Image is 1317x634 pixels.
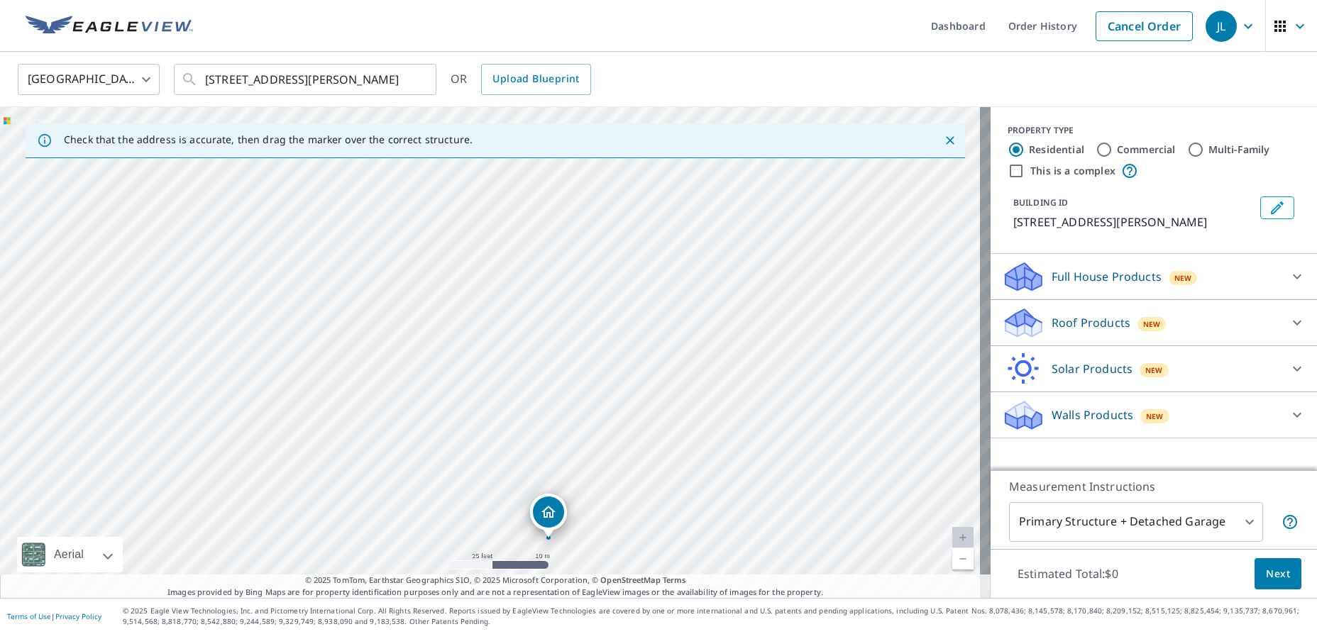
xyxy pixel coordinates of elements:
input: Search by address or latitude-longitude [205,60,407,99]
span: © 2025 TomTom, Earthstar Geographics SIO, © 2025 Microsoft Corporation, © [305,574,686,586]
div: Walls ProductsNew [1002,398,1306,432]
span: New [1145,365,1163,376]
p: Solar Products [1052,360,1133,377]
p: [STREET_ADDRESS][PERSON_NAME] [1013,213,1255,230]
p: | [7,612,101,621]
div: Aerial [50,537,88,572]
span: New [1174,272,1192,284]
a: Privacy Policy [55,611,101,621]
div: [GEOGRAPHIC_DATA] [18,60,160,99]
div: JL [1206,11,1237,42]
span: Next [1266,565,1290,583]
button: Next [1255,558,1301,590]
a: OpenStreetMap [600,574,660,585]
label: Multi-Family [1208,143,1270,157]
label: This is a complex [1030,164,1115,178]
span: New [1146,411,1164,422]
a: Terms of Use [7,611,51,621]
p: Measurement Instructions [1009,478,1299,495]
p: Walls Products [1052,406,1133,423]
div: Primary Structure + Detached Garage [1009,502,1263,542]
a: Upload Blueprint [481,64,590,95]
p: BUILDING ID [1013,196,1068,208]
a: Cancel Order [1096,11,1193,41]
span: Upload Blueprint [492,70,579,88]
div: Aerial [17,537,123,572]
label: Residential [1029,143,1084,157]
p: Estimated Total: $0 [1006,558,1130,589]
button: Close [941,131,959,150]
span: Your report will include the primary structure and a detached garage if one exists. [1282,513,1299,530]
a: Terms [663,574,686,585]
span: New [1143,318,1161,330]
p: Roof Products [1052,314,1130,331]
p: Check that the address is accurate, then drag the marker over the correct structure. [64,133,473,146]
div: Roof ProductsNew [1002,306,1306,340]
p: Full House Products [1052,268,1162,285]
label: Commercial [1117,143,1176,157]
div: Dropped pin, building 1, Residential property, 12 Lakeview Dr Monroe, LA 71203 [530,494,567,538]
button: Edit building 1 [1260,196,1294,219]
img: EV Logo [26,16,193,37]
p: © 2025 Eagle View Technologies, Inc. and Pictometry International Corp. All Rights Reserved. Repo... [123,606,1310,627]
div: PROPERTY TYPE [1008,124,1300,137]
div: Full House ProductsNew [1002,260,1306,294]
a: Current Level 20, Zoom In Disabled [952,527,974,548]
div: OR [451,64,591,95]
a: Current Level 20, Zoom Out [952,548,974,569]
div: Solar ProductsNew [1002,352,1306,386]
